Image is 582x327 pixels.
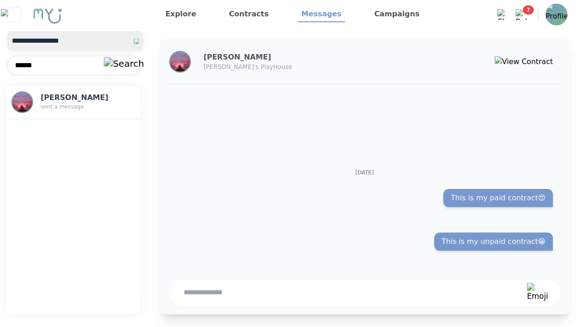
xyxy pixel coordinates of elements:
[204,63,374,72] p: [PERSON_NAME]'s PlayHouse
[176,169,553,176] p: [DATE]
[40,92,115,103] h3: [PERSON_NAME]
[226,7,272,22] a: Contracts
[523,5,534,15] span: 7
[104,57,144,71] img: Search
[442,236,546,247] span: This is my unpaid contract😁
[204,52,374,63] h3: [PERSON_NAME]
[1,9,28,20] img: Close sidebar
[12,92,32,112] img: Profile
[371,7,423,22] a: Campaigns
[170,52,190,72] img: Profile
[40,103,115,110] p: sent a message
[6,86,141,119] button: Profile[PERSON_NAME]sent a message
[527,283,548,302] img: Emoji
[298,7,345,22] a: Messages
[162,7,200,22] a: Explore
[546,4,567,25] img: Profile
[516,9,527,20] img: Bell
[497,9,508,20] img: Chat
[495,56,553,67] img: View Contract
[451,193,546,203] span: This is my paid contract😍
